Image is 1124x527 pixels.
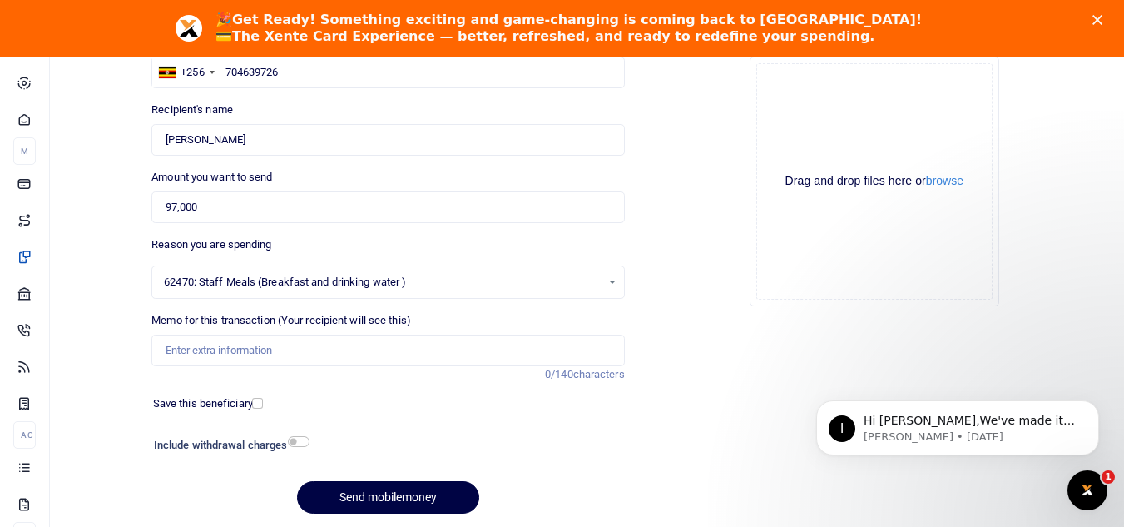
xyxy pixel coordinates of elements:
[164,274,600,291] span: 62470: Staff Meals (Breakfast and drinking water )
[791,365,1124,482] iframe: Intercom notifications message
[151,169,272,186] label: Amount you want to send
[151,312,411,329] label: Memo for this transaction (Your recipient will see this)
[926,175,963,186] button: browse
[297,481,479,514] button: Send mobilemoney
[750,57,999,306] div: File Uploader
[215,12,922,45] div: 🎉 💳
[153,395,253,412] label: Save this beneficiary
[154,439,302,452] h6: Include withdrawal charges
[573,368,625,380] span: characters
[176,15,202,42] img: Profile image for Aceng
[13,137,36,165] li: M
[152,57,219,87] div: Uganda: +256
[151,236,271,253] label: Reason you are spending
[181,64,204,81] div: +256
[151,124,624,156] input: Loading name...
[1092,15,1109,25] div: Close
[13,421,36,449] li: Ac
[151,57,624,88] input: Enter phone number
[151,191,624,223] input: UGX
[232,28,874,44] b: The Xente Card Experience — better, refreshed, and ready to redefine your spending.
[1067,470,1107,510] iframe: Intercom live chat
[545,368,573,380] span: 0/140
[1102,470,1115,484] span: 1
[232,12,922,27] b: Get Ready! Something exciting and game-changing is coming back to [GEOGRAPHIC_DATA]!
[757,173,992,189] div: Drag and drop files here or
[151,102,233,118] label: Recipient's name
[151,335,624,366] input: Enter extra information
